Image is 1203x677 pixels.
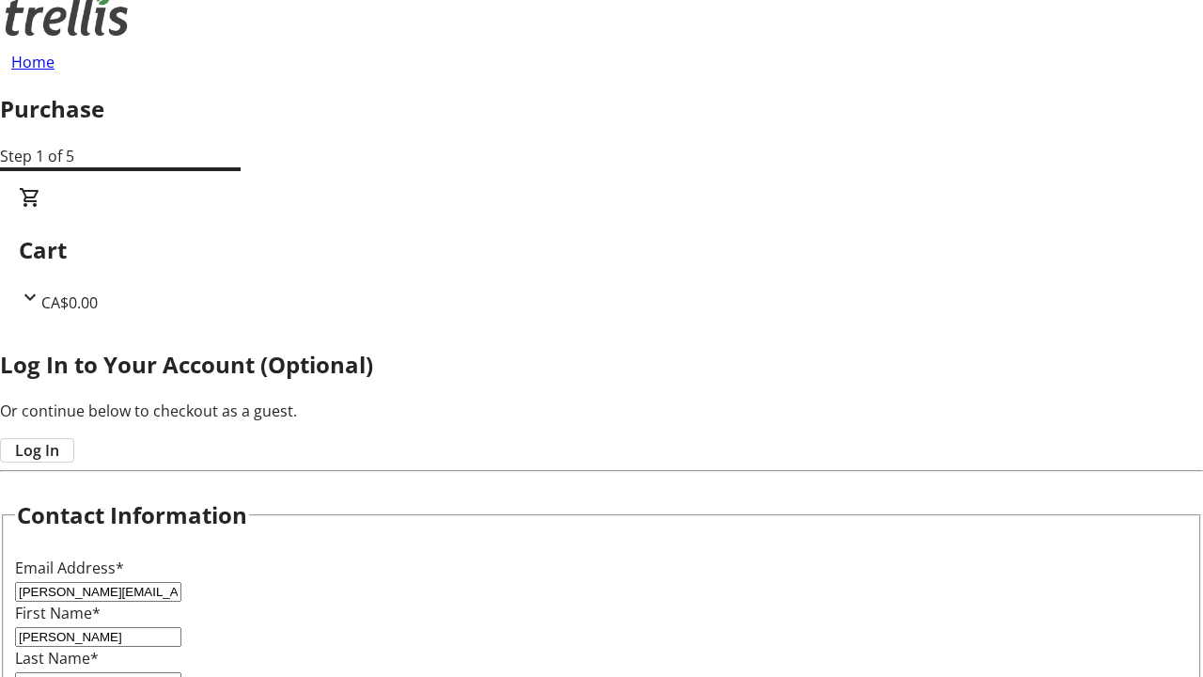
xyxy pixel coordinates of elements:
[19,233,1184,267] h2: Cart
[15,603,101,623] label: First Name*
[19,186,1184,314] div: CartCA$0.00
[15,558,124,578] label: Email Address*
[17,498,247,532] h2: Contact Information
[41,292,98,313] span: CA$0.00
[15,648,99,669] label: Last Name*
[15,439,59,462] span: Log In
